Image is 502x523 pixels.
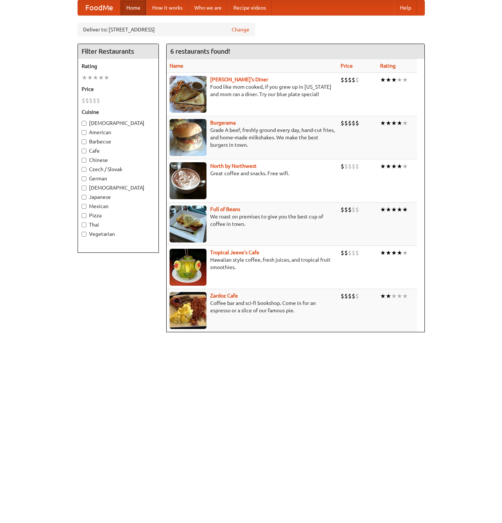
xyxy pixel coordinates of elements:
[85,96,89,105] li: $
[348,206,352,214] li: $
[348,249,352,257] li: $
[210,293,238,299] b: Zardoz Cafe
[380,206,386,214] li: ★
[170,256,335,271] p: Hawaiian style coffee, fresh juices, and tropical fruit smoothies.
[82,212,155,219] label: Pizza
[386,76,391,84] li: ★
[355,76,359,84] li: $
[341,292,344,300] li: $
[82,158,86,163] input: Chinese
[210,77,268,82] b: [PERSON_NAME]'s Diner
[380,249,386,257] li: ★
[210,163,257,169] a: North by Northwest
[386,119,391,127] li: ★
[341,249,344,257] li: $
[232,26,249,33] a: Change
[93,74,98,82] li: ★
[352,249,355,257] li: $
[386,206,391,214] li: ★
[146,0,188,15] a: How it works
[397,162,402,170] li: ★
[397,76,402,84] li: ★
[394,0,417,15] a: Help
[348,76,352,84] li: $
[82,108,155,116] h5: Cuisine
[386,292,391,300] li: ★
[82,130,86,135] input: American
[82,62,155,70] h5: Rating
[82,74,87,82] li: ★
[352,206,355,214] li: $
[82,139,86,144] input: Barbecue
[87,74,93,82] li: ★
[78,44,158,59] h4: Filter Restaurants
[402,292,408,300] li: ★
[341,76,344,84] li: $
[210,206,240,212] a: Full of Beans
[82,119,155,127] label: [DEMOGRAPHIC_DATA]
[341,162,344,170] li: $
[82,167,86,172] input: Czech / Slovak
[170,48,230,55] ng-pluralize: 6 restaurants found!
[355,206,359,214] li: $
[344,76,348,84] li: $
[402,76,408,84] li: ★
[397,119,402,127] li: ★
[348,119,352,127] li: $
[170,206,206,242] img: beans.jpg
[391,162,397,170] li: ★
[82,193,155,201] label: Japanese
[386,162,391,170] li: ★
[344,162,348,170] li: $
[391,119,397,127] li: ★
[380,292,386,300] li: ★
[170,170,335,177] p: Great coffee and snacks. Free wifi.
[341,119,344,127] li: $
[344,249,348,257] li: $
[170,76,206,113] img: sallys.jpg
[82,221,155,228] label: Thai
[352,119,355,127] li: $
[82,121,86,126] input: [DEMOGRAPHIC_DATA]
[82,147,155,154] label: Cafe
[352,76,355,84] li: $
[352,292,355,300] li: $
[397,292,402,300] li: ★
[82,186,86,190] input: [DEMOGRAPHIC_DATA]
[341,206,344,214] li: $
[170,292,206,329] img: zardoz.jpg
[355,292,359,300] li: $
[82,166,155,173] label: Czech / Slovak
[402,249,408,257] li: ★
[380,119,386,127] li: ★
[380,162,386,170] li: ★
[170,299,335,314] p: Coffee bar and sci-fi bookshop. Come in for an espresso or a slice of our famous pie.
[98,74,104,82] li: ★
[82,232,86,237] input: Vegetarian
[391,249,397,257] li: ★
[78,23,255,36] div: Deliver to: [STREET_ADDRESS]
[210,249,259,255] b: Tropical Jeeve's Cafe
[380,76,386,84] li: ★
[348,162,352,170] li: $
[82,138,155,145] label: Barbecue
[82,149,86,153] input: Cafe
[170,162,206,199] img: north.jpg
[391,292,397,300] li: ★
[348,292,352,300] li: $
[170,119,206,156] img: burgerama.jpg
[391,206,397,214] li: ★
[170,63,183,69] a: Name
[170,126,335,149] p: Grade A beef, freshly ground every day, hand-cut fries, and home-made milkshakes. We make the bes...
[89,96,93,105] li: $
[355,249,359,257] li: $
[82,204,86,209] input: Mexican
[210,120,236,126] a: Burgerama
[104,74,109,82] li: ★
[96,96,100,105] li: $
[344,292,348,300] li: $
[341,63,353,69] a: Price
